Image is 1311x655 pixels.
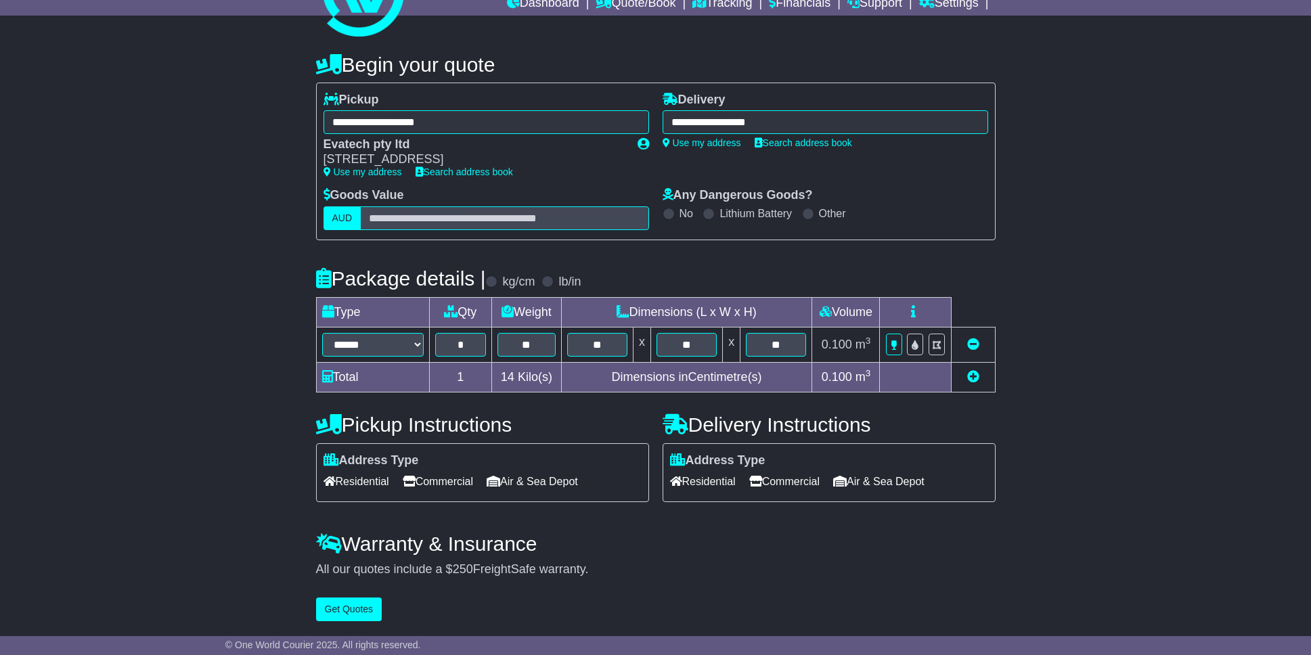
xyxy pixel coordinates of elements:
td: Type [316,297,429,327]
a: Use my address [324,166,402,177]
a: Use my address [663,137,741,148]
span: Residential [670,471,736,492]
span: Commercial [403,471,473,492]
span: Air & Sea Depot [487,471,578,492]
h4: Package details | [316,267,486,290]
a: Remove this item [967,338,979,351]
span: © One World Courier 2025. All rights reserved. [225,639,421,650]
span: 0.100 [822,370,852,384]
label: Delivery [663,93,726,108]
h4: Delivery Instructions [663,413,996,436]
div: Evatech pty ltd [324,137,624,152]
sup: 3 [866,368,871,378]
label: Any Dangerous Goods? [663,188,813,203]
td: Total [316,362,429,392]
span: m [856,370,871,384]
label: Lithium Battery [719,207,792,220]
sup: 3 [866,336,871,346]
span: 250 [453,562,473,576]
h4: Pickup Instructions [316,413,649,436]
button: Get Quotes [316,597,382,621]
td: x [723,327,740,362]
a: Search address book [755,137,852,148]
span: Commercial [749,471,820,492]
td: Kilo(s) [492,362,562,392]
label: lb/in [558,275,581,290]
label: Address Type [324,453,419,468]
label: Address Type [670,453,765,468]
td: Dimensions (L x W x H) [561,297,812,327]
td: Volume [812,297,880,327]
label: Pickup [324,93,379,108]
span: Residential [324,471,389,492]
h4: Warranty & Insurance [316,533,996,555]
label: kg/cm [502,275,535,290]
div: All our quotes include a $ FreightSafe warranty. [316,562,996,577]
a: Add new item [967,370,979,384]
a: Search address book [416,166,513,177]
span: m [856,338,871,351]
label: Other [819,207,846,220]
td: x [633,327,650,362]
span: 14 [501,370,514,384]
h4: Begin your quote [316,53,996,76]
td: 1 [429,362,492,392]
td: Dimensions in Centimetre(s) [561,362,812,392]
td: Weight [492,297,562,327]
label: Goods Value [324,188,404,203]
span: 0.100 [822,338,852,351]
span: Air & Sea Depot [833,471,925,492]
label: AUD [324,206,361,230]
label: No [680,207,693,220]
div: [STREET_ADDRESS] [324,152,624,167]
td: Qty [429,297,492,327]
